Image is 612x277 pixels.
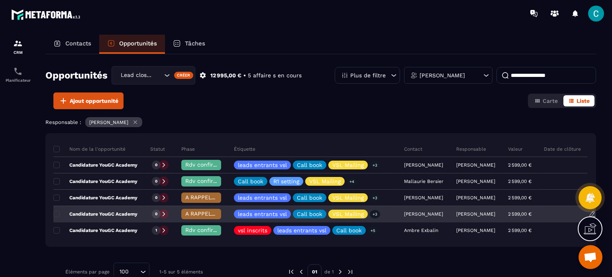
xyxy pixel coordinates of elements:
[185,227,230,233] span: Rdv confirmé ✅
[45,119,81,125] p: Responsable :
[336,228,362,233] p: Call book
[13,67,23,76] img: scheduler
[248,72,302,79] p: 5 affaire s en cours
[185,210,275,217] span: A RAPPELER/GHOST/NO SHOW✖️
[243,72,246,79] p: •
[155,228,157,233] p: 1
[234,146,255,152] p: Étiquette
[155,179,157,184] p: 0
[579,245,602,269] div: Ouvrir le chat
[53,178,137,185] p: Candidature YouGC Academy
[297,195,322,200] p: Call book
[508,179,532,184] p: 2 599,00 €
[508,195,532,200] p: 2 599,00 €
[577,98,590,104] span: Liste
[563,95,594,106] button: Liste
[297,162,322,168] p: Call book
[508,211,532,217] p: 2 599,00 €
[2,50,34,55] p: CRM
[53,227,137,234] p: Candidature YouGC Academy
[332,162,364,168] p: VSL Mailing
[238,195,287,200] p: leads entrants vsl
[273,179,299,184] p: R1 setting
[337,268,344,275] img: next
[45,35,99,54] a: Contacts
[185,194,275,200] span: A RAPPELER/GHOST/NO SHOW✖️
[530,95,563,106] button: Carte
[155,211,157,217] p: 0
[456,179,495,184] p: [PERSON_NAME]
[119,71,154,80] span: Lead closing
[368,226,378,235] p: +5
[2,61,34,88] a: schedulerschedulerPlanificateur
[150,146,165,152] p: Statut
[297,211,322,217] p: Call book
[165,35,213,54] a: Tâches
[456,146,486,152] p: Responsable
[210,72,241,79] p: 12 995,00 €
[53,162,137,168] p: Candidature YouGC Academy
[117,267,131,276] span: 100
[370,194,380,202] p: +3
[350,73,386,78] p: Plus de filtre
[420,73,465,78] p: [PERSON_NAME]
[53,146,126,152] p: Nom de la l'opportunité
[65,269,110,275] p: Éléments par page
[155,195,157,200] p: 0
[112,66,195,84] div: Search for option
[53,194,137,201] p: Candidature YouGC Academy
[456,211,495,217] p: [PERSON_NAME]
[181,146,195,152] p: Phase
[238,179,263,184] p: Call book
[456,162,495,168] p: [PERSON_NAME]
[324,269,334,275] p: de 1
[70,97,118,105] span: Ajout opportunité
[543,98,558,104] span: Carte
[456,195,495,200] p: [PERSON_NAME]
[309,179,341,184] p: VSL Mailing
[159,269,203,275] p: 1-5 sur 5 éléments
[2,33,34,61] a: formationformationCRM
[238,162,287,168] p: leads entrants vsl
[347,268,354,275] img: next
[53,92,124,109] button: Ajout opportunité
[508,162,532,168] p: 2 599,00 €
[544,146,581,152] p: Date de clôture
[155,162,157,168] p: 0
[185,40,205,47] p: Tâches
[298,268,305,275] img: prev
[508,228,532,233] p: 2 599,00 €
[45,67,108,83] h2: Opportunités
[89,120,128,125] p: [PERSON_NAME]
[119,40,157,47] p: Opportunités
[370,161,380,169] p: +3
[238,228,267,233] p: vsl inscrits
[456,228,495,233] p: [PERSON_NAME]
[2,78,34,83] p: Planificateur
[99,35,165,54] a: Opportunités
[174,72,194,79] div: Créer
[370,210,380,218] p: +3
[65,40,91,47] p: Contacts
[332,211,364,217] p: VSL Mailing
[13,39,23,48] img: formation
[508,146,523,152] p: Valeur
[277,228,326,233] p: leads entrants vsl
[185,178,230,184] span: Rdv confirmé ✅
[288,268,295,275] img: prev
[53,211,137,217] p: Candidature YouGC Academy
[404,146,422,152] p: Contact
[185,161,230,168] span: Rdv confirmé ✅
[154,71,162,80] input: Search for option
[238,211,287,217] p: leads entrants vsl
[11,7,83,22] img: logo
[347,177,357,186] p: +4
[131,267,138,276] input: Search for option
[332,195,364,200] p: VSL Mailing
